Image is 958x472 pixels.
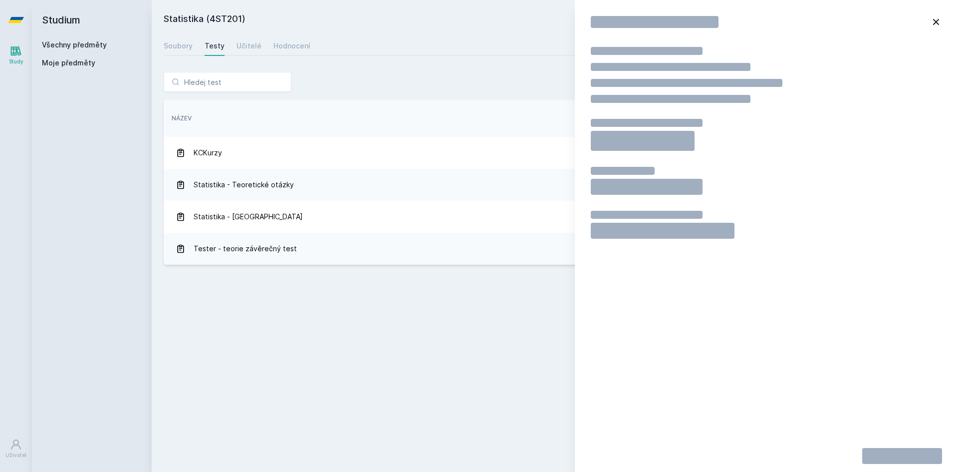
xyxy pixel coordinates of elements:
[194,207,303,227] span: Statistika - [GEOGRAPHIC_DATA]
[194,239,297,259] span: Tester - teorie závěrečný test
[164,137,946,169] a: KCKurzy 30. 12. 2018 186
[194,175,294,195] span: Statistika - Teoretické otázky
[9,58,23,65] div: Study
[164,36,193,56] a: Soubory
[2,40,30,70] a: Study
[237,41,261,51] div: Učitelé
[5,452,26,459] div: Uživatel
[164,12,834,28] h2: Statistika (4ST201)
[172,114,192,123] button: Název
[273,41,310,51] div: Hodnocení
[164,233,946,265] a: Tester - teorie závěrečný test [DATE] 318
[2,434,30,464] a: Uživatel
[164,169,946,201] a: Statistika - Teoretické otázky 30. 12. 2018 137
[273,36,310,56] a: Hodnocení
[42,58,95,68] span: Moje předměty
[237,36,261,56] a: Učitelé
[194,143,222,163] span: KCKurzy
[164,72,291,92] input: Hledej test
[205,36,225,56] a: Testy
[164,41,193,51] div: Soubory
[42,40,107,49] a: Všechny předměty
[205,41,225,51] div: Testy
[164,201,946,233] a: Statistika - [GEOGRAPHIC_DATA] 30. 12. 2018 139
